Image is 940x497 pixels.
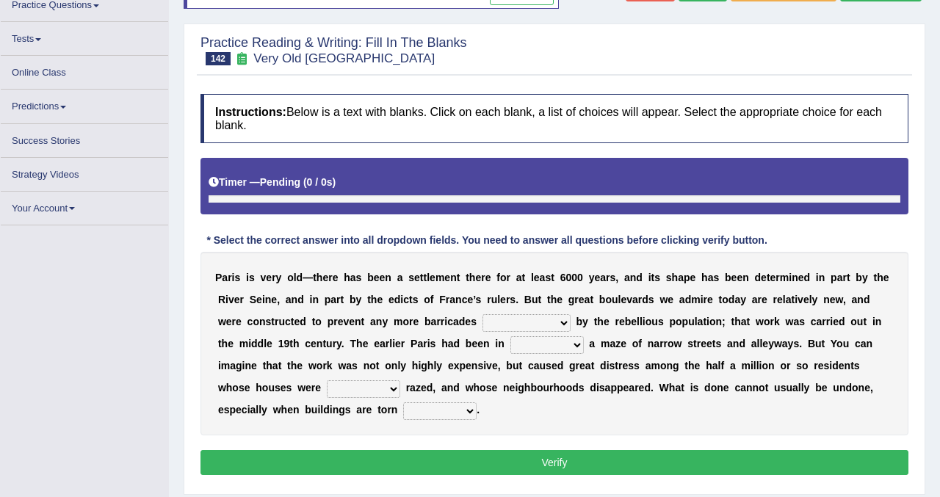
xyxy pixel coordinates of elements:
b: a [431,316,437,327]
b: n [819,272,825,283]
b: i [648,272,651,283]
b: e [256,294,262,305]
b: a [632,294,638,305]
b: t [594,316,598,327]
b: n [857,294,864,305]
b: a [624,272,630,283]
b: c [247,316,253,327]
small: Very Old [GEOGRAPHIC_DATA] [253,51,435,65]
b: r [336,294,340,305]
span: 142 [206,52,231,65]
b: f [430,294,434,305]
b: d [685,294,692,305]
b: s [610,272,615,283]
b: a [516,272,522,283]
b: ’ [473,294,475,305]
b: m [780,272,789,283]
b: n [716,316,723,327]
b: c [403,294,409,305]
b: t [731,316,735,327]
b: n [742,272,749,283]
b: e [731,272,737,283]
b: o [764,316,770,327]
b: n [259,316,266,327]
b: b [576,316,583,327]
b: r [446,294,449,305]
b: e [414,272,420,283]
b: t [521,272,525,283]
b: r [409,316,413,327]
b: S [250,294,256,305]
b: s [654,272,660,283]
b: d [642,294,648,305]
b: e [294,316,300,327]
b: d [297,294,304,305]
b: . [516,294,518,305]
b: r [272,272,275,283]
b: i [232,272,235,283]
b: a [679,294,685,305]
b: v [228,294,234,305]
b: r [574,294,578,305]
b: o [709,316,716,327]
b: l [809,294,812,305]
b: o [253,316,259,327]
b: h [877,272,883,283]
b: r [506,294,510,305]
b: t [466,272,469,283]
b: t [341,294,344,305]
b: , [277,294,280,305]
b: t [367,294,371,305]
b: r [436,316,440,327]
b: Pending [260,176,300,188]
b: , [615,272,618,283]
b: h [597,316,604,327]
b: u [491,294,498,305]
b: m [691,294,700,305]
b: n [292,294,298,305]
b: e [388,294,394,305]
b: n [630,272,637,283]
b: s [356,272,362,283]
b: y [356,294,362,305]
b: a [786,294,792,305]
b: u [612,294,618,305]
b: p [682,316,689,327]
b: e [485,272,491,283]
b: l [695,316,698,327]
b: P [215,272,222,283]
b: d [636,272,643,283]
b: r [770,316,773,327]
b: r [704,294,707,305]
b: t [409,294,413,305]
b: e [430,272,435,283]
b: b [350,294,356,305]
a: Success Stories [1,124,168,153]
b: a [370,316,376,327]
small: Exam occurring question [234,52,250,66]
h2: Practice Reading & Writing: Fill In The Blanks [200,36,467,65]
b: v [261,272,267,283]
b: e [594,272,600,283]
b: h [551,294,557,305]
b: a [678,272,684,283]
b: t [271,316,275,327]
b: R [218,294,225,305]
b: e [534,272,540,283]
b: y [582,316,588,327]
b: e [761,272,767,283]
b: F [439,294,446,305]
a: Your Account [1,192,168,220]
b: i [225,294,228,305]
b: p [684,272,690,283]
b: b [725,272,731,283]
b: i [310,294,313,305]
b: s [471,316,477,327]
b: e [668,294,673,305]
b: d [300,316,306,327]
b: m [435,272,444,283]
b: a [350,272,356,283]
b: a [708,272,714,283]
b: a [852,294,858,305]
b: h [672,272,679,283]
